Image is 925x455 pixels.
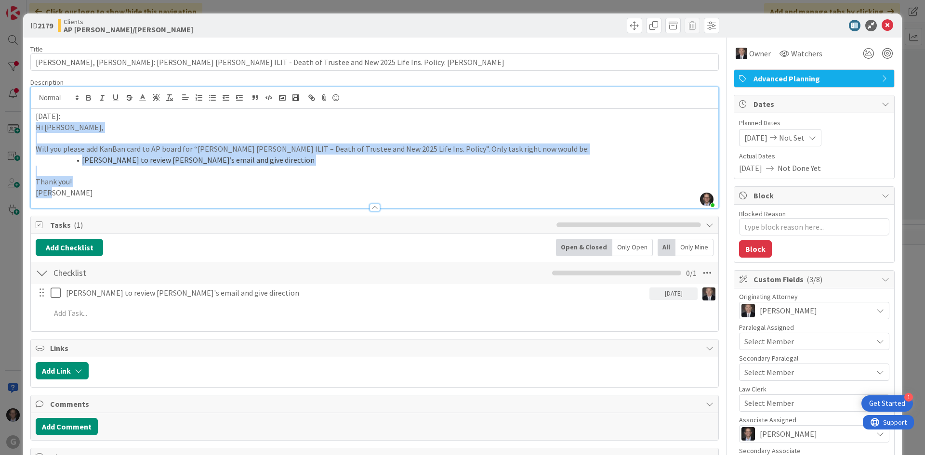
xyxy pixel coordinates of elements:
span: Comments [50,398,701,410]
p: Hi [PERSON_NAME], [36,122,714,133]
div: Get Started [869,399,905,408]
div: Only Mine [675,239,714,256]
label: Blocked Reason [739,209,786,218]
div: Secondary Paralegal [739,355,889,362]
span: [DATE] [739,162,762,174]
span: Actual Dates [739,151,889,161]
span: [PERSON_NAME] [760,305,817,316]
p: Thank you! [36,176,714,187]
span: Support [20,1,44,13]
div: Only Open [612,239,653,256]
span: Select Member [744,397,794,409]
p: [PERSON_NAME] [36,187,714,198]
div: All [658,239,675,256]
span: 0 / 1 [686,267,697,279]
div: Associate Assigned [739,416,889,423]
span: [DATE] [744,132,767,143]
span: Owner [749,48,771,59]
input: Add Checklist... [50,264,267,282]
li: [PERSON_NAME] to review [PERSON_NAME]’s email and give direction [47,155,714,166]
button: Block [739,240,772,258]
span: ( 1 ) [74,220,83,230]
img: pCtiUecoMaor5FdWssMd58zeQM0RUorB.jpg [700,193,714,206]
b: AP [PERSON_NAME]/[PERSON_NAME] [64,26,193,33]
button: Add Link [36,362,89,379]
div: 1 [904,393,913,402]
span: Not Set [779,132,805,143]
b: 2179 [38,21,53,30]
div: Open & Closed [556,239,612,256]
span: Custom Fields [753,273,877,285]
button: Add Comment [36,418,98,435]
img: JT [741,427,755,441]
span: ( 3/8 ) [806,274,822,284]
input: type card name here... [30,53,719,71]
span: Block [753,190,877,201]
div: Law Clerk [739,386,889,392]
button: Add Checklist [36,239,103,256]
span: Description [30,78,64,87]
div: [DATE] [649,287,698,300]
div: Paralegal Assigned [739,324,889,331]
span: Dates [753,98,877,110]
span: Select Member [744,366,794,378]
span: Tasks [50,219,552,231]
span: Select Member [744,336,794,347]
div: Open Get Started checklist, remaining modules: 1 [861,395,913,412]
span: Planned Dates [739,118,889,128]
div: Secondary Associate [739,447,889,454]
span: ID [30,20,53,31]
span: Not Done Yet [778,162,821,174]
label: Title [30,45,43,53]
img: BG [702,287,715,300]
p: [PERSON_NAME] to review [PERSON_NAME]'s email and give direction [66,287,646,299]
span: Links [50,342,701,354]
span: Clients [64,18,193,26]
span: Advanced Planning [753,73,877,84]
span: Watchers [791,48,822,59]
span: [PERSON_NAME] [760,428,817,440]
img: BG [741,304,755,317]
div: Originating Attorney [739,293,889,300]
img: BG [736,48,747,59]
p: [DATE]: [36,111,714,122]
p: Will you please add KanBan card to AP board for “[PERSON_NAME] [PERSON_NAME] ILIT – Death of Trus... [36,143,714,155]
